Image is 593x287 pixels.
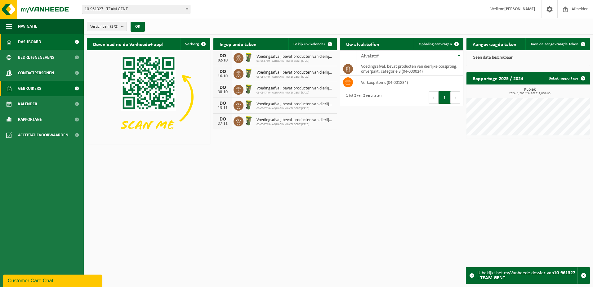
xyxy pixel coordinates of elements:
[216,122,229,126] div: 27-11
[216,85,229,90] div: DO
[216,53,229,58] div: DO
[340,38,386,50] h2: Uw afvalstoffen
[256,123,334,126] span: 03-054749 - AQUAFIN - RWZI GENT (KP20)
[525,38,589,50] a: Toon de aangevraagde taken
[477,271,575,280] strong: 10-961327 - TEAM GENT
[343,91,381,104] div: 1 tot 2 van 2 resultaten
[256,91,334,95] span: 03-054749 - AQUAFIN - RWZI GENT (KP20)
[439,91,451,104] button: 1
[216,90,229,94] div: 30-10
[256,75,334,79] span: 03-054749 - AQUAFIN - RWZI GENT (KP20)
[256,107,334,111] span: 03-054749 - AQUAFIN - RWZI GENT (KP20)
[451,91,460,104] button: Next
[243,100,254,110] img: WB-0060-HPE-GN-50
[530,42,578,46] span: Toon de aangevraagde taken
[256,102,334,107] span: Voedingsafval, bevat producten van dierlijke oorsprong, onverpakt, categorie 3
[131,22,145,32] button: OK
[18,96,37,112] span: Kalender
[18,112,42,127] span: Rapportage
[216,69,229,74] div: DO
[18,19,37,34] span: Navigatie
[293,42,325,46] span: Bekijk uw kalender
[243,68,254,79] img: WB-0060-HPE-GN-50
[256,70,334,75] span: Voedingsafval, bevat producten van dierlijke oorsprong, onverpakt, categorie 3
[466,72,529,84] h2: Rapportage 2025 / 2024
[216,58,229,63] div: 02-10
[544,72,589,84] a: Bekijk rapportage
[216,74,229,79] div: 16-10
[216,101,229,106] div: DO
[504,7,535,11] strong: [PERSON_NAME]
[243,52,254,63] img: WB-0060-HPE-GN-50
[18,127,68,143] span: Acceptatievoorwaarden
[243,116,254,126] img: WB-0060-HPE-GN-50
[180,38,210,50] button: Verberg
[18,65,54,81] span: Contactpersonen
[414,38,463,50] a: Ophaling aanvragen
[466,38,523,50] h2: Aangevraagde taken
[87,50,210,143] img: Download de VHEPlus App
[82,5,190,14] span: 10-961327 - TEAM GENT
[419,42,452,46] span: Ophaling aanvragen
[87,22,127,31] button: Vestigingen(2/2)
[3,273,104,287] iframe: chat widget
[470,88,590,95] h3: Kubiek
[477,267,577,284] div: U bekijkt het myVanheede dossier van
[213,38,263,50] h2: Ingeplande taken
[18,81,41,96] span: Gebruikers
[18,34,41,50] span: Dashboard
[473,56,584,60] p: Geen data beschikbaar.
[256,86,334,91] span: Voedingsafval, bevat producten van dierlijke oorsprong, onverpakt, categorie 3
[256,54,334,59] span: Voedingsafval, bevat producten van dierlijke oorsprong, onverpakt, categorie 3
[216,106,229,110] div: 13-11
[256,59,334,63] span: 03-054749 - AQUAFIN - RWZI GENT (KP20)
[82,5,190,14] span: 10-961327 - TEAM GENT
[18,50,54,65] span: Bedrijfsgegevens
[110,25,118,29] count: (2/2)
[356,62,463,76] td: voedingsafval, bevat producten van dierlijke oorsprong, onverpakt, categorie 3 (04-000024)
[90,22,118,31] span: Vestigingen
[356,76,463,89] td: verkoop items (04-001834)
[185,42,199,46] span: Verberg
[470,92,590,95] span: 2024: 1,260 m3 - 2025: 1,080 m3
[288,38,336,50] a: Bekijk uw kalender
[361,54,379,59] span: Afvalstof
[256,118,334,123] span: Voedingsafval, bevat producten van dierlijke oorsprong, onverpakt, categorie 3
[87,38,170,50] h2: Download nu de Vanheede+ app!
[429,91,439,104] button: Previous
[216,117,229,122] div: DO
[243,84,254,94] img: WB-0060-HPE-GN-50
